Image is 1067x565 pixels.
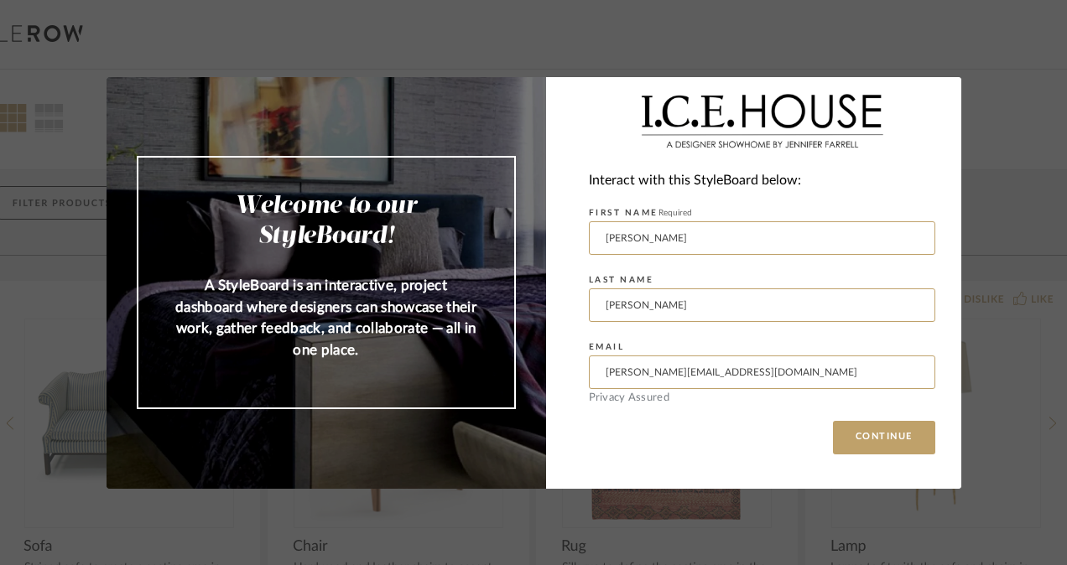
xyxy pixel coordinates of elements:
label: LAST NAME [589,275,654,285]
h2: Welcome to our StyleBoard! [172,191,481,251]
input: Enter Email [589,355,935,389]
input: Enter First Name [589,221,935,255]
p: A StyleBoard is an interactive, project dashboard where designers can showcase their work, gather... [172,275,481,360]
label: EMAIL [589,342,625,352]
span: Required [658,209,692,217]
input: Enter Last Name [589,288,935,322]
div: Interact with this StyleBoard below: [589,169,935,192]
label: FIRST NAME [589,208,692,218]
div: Privacy Assured [589,392,935,403]
button: CONTINUE [833,421,935,454]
